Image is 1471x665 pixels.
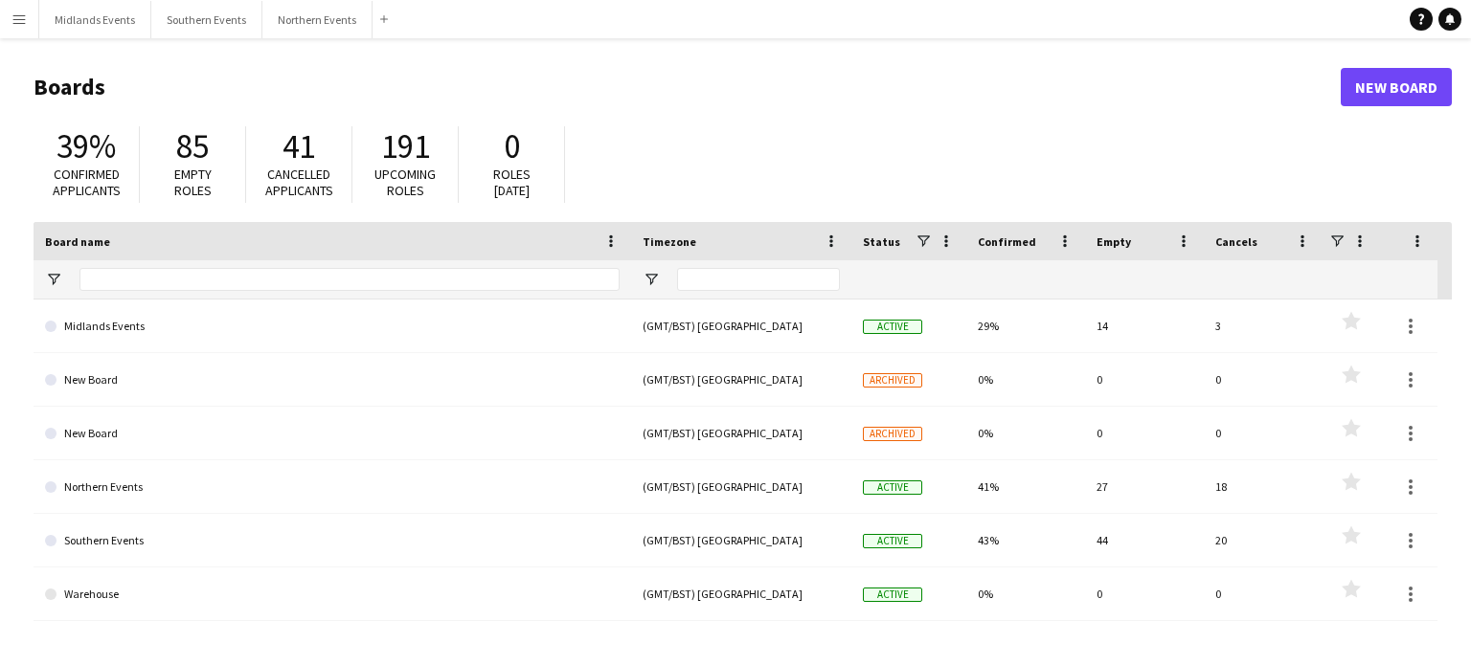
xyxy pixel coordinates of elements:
button: Northern Events [262,1,373,38]
span: Archived [863,427,922,441]
span: Cancelled applicants [265,166,333,199]
span: Active [863,587,922,602]
div: 18 [1204,460,1323,513]
button: Southern Events [151,1,262,38]
span: Roles [DATE] [493,166,531,199]
button: Open Filter Menu [45,271,62,288]
span: Active [863,320,922,334]
span: Status [863,234,900,249]
span: 41 [283,125,315,167]
span: Empty [1097,234,1131,249]
span: 85 [176,125,209,167]
span: Active [863,534,922,548]
a: Midlands Events [45,299,620,353]
span: Active [863,480,922,495]
input: Board name Filter Input [79,268,620,291]
div: 0% [966,407,1085,459]
div: 0 [1204,353,1323,406]
div: 3 [1204,299,1323,352]
a: New Board [45,407,620,460]
div: 0 [1085,567,1204,620]
div: (GMT/BST) [GEOGRAPHIC_DATA] [631,353,851,406]
span: Timezone [643,234,696,249]
span: 0 [504,125,520,167]
div: (GMT/BST) [GEOGRAPHIC_DATA] [631,299,851,352]
span: 39% [57,125,116,167]
div: 20 [1204,514,1323,566]
a: Southern Events [45,514,620,567]
div: (GMT/BST) [GEOGRAPHIC_DATA] [631,514,851,566]
div: (GMT/BST) [GEOGRAPHIC_DATA] [631,567,851,620]
a: New Board [1341,68,1452,106]
div: 14 [1085,299,1204,352]
span: Confirmed applicants [53,166,121,199]
h1: Boards [34,73,1341,101]
a: New Board [45,353,620,407]
div: 0% [966,567,1085,620]
div: (GMT/BST) [GEOGRAPHIC_DATA] [631,460,851,513]
div: (GMT/BST) [GEOGRAPHIC_DATA] [631,407,851,459]
div: 41% [966,460,1085,513]
span: Board name [45,234,110,249]
a: Warehouse [45,567,620,621]
button: Midlands Events [39,1,151,38]
div: 0% [966,353,1085,406]
a: Northern Events [45,460,620,514]
div: 43% [966,514,1085,566]
div: 0 [1085,353,1204,406]
span: Confirmed [978,234,1036,249]
div: 0 [1085,407,1204,459]
span: Empty roles [174,166,212,199]
span: Cancels [1215,234,1257,249]
button: Open Filter Menu [643,271,660,288]
input: Timezone Filter Input [677,268,840,291]
div: 0 [1204,407,1323,459]
span: Archived [863,373,922,388]
div: 29% [966,299,1085,352]
span: Upcoming roles [374,166,436,199]
span: 191 [381,125,430,167]
div: 44 [1085,514,1204,566]
div: 27 [1085,460,1204,513]
div: 0 [1204,567,1323,620]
